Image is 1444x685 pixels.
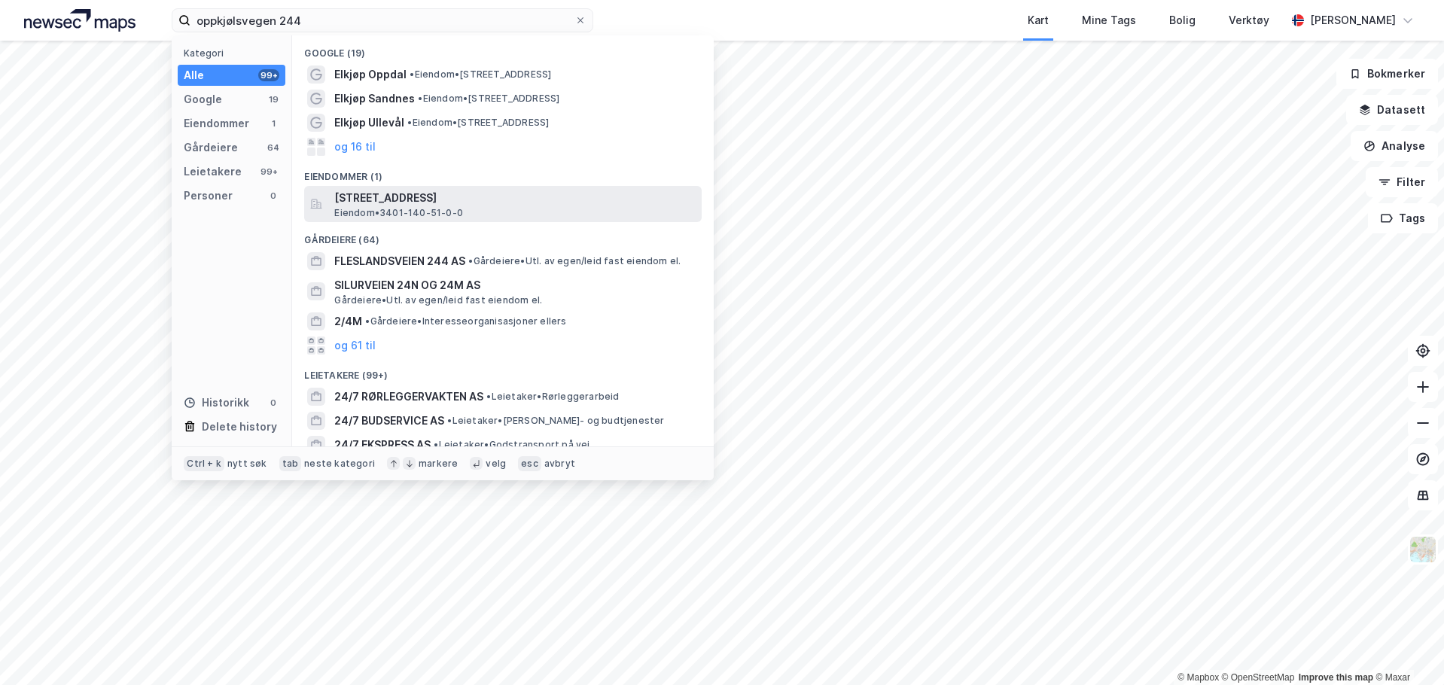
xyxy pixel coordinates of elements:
span: Leietaker • [PERSON_NAME]- og budtjenester [447,415,664,427]
div: Historikk [184,394,249,412]
button: og 61 til [334,336,376,355]
div: Google (19) [292,35,714,62]
span: 24/7 RØRLEGGERVAKTEN AS [334,388,483,406]
span: Gårdeiere • Interesseorganisasjoner ellers [365,315,566,327]
div: esc [518,456,541,471]
span: Gårdeiere • Utl. av egen/leid fast eiendom el. [334,294,542,306]
div: Eiendommer [184,114,249,132]
div: 0 [267,190,279,202]
span: Eiendom • [STREET_ADDRESS] [410,68,551,81]
span: • [410,68,414,80]
div: Bolig [1169,11,1196,29]
div: Kart [1028,11,1049,29]
span: • [468,255,473,266]
div: 19 [267,93,279,105]
span: Eiendom • 3401-140-51-0-0 [334,207,463,219]
div: 99+ [258,166,279,178]
span: Elkjøp Oppdal [334,65,407,84]
button: Filter [1366,167,1438,197]
iframe: Chat Widget [1369,613,1444,685]
span: [STREET_ADDRESS] [334,189,696,207]
a: OpenStreetMap [1222,672,1295,683]
div: markere [419,458,458,470]
div: Mine Tags [1082,11,1136,29]
span: 2/4M [334,312,362,330]
button: Datasett [1346,95,1438,125]
span: • [407,117,412,128]
span: Leietaker • Godstransport på vei [434,439,589,451]
span: • [486,391,491,402]
div: Delete history [202,418,277,436]
div: 99+ [258,69,279,81]
div: Kategori [184,47,285,59]
div: tab [279,456,302,471]
span: Elkjøp Ullevål [334,114,404,132]
div: Gårdeiere (64) [292,222,714,249]
span: Gårdeiere • Utl. av egen/leid fast eiendom el. [468,255,681,267]
span: SILURVEIEN 24N OG 24M AS [334,276,696,294]
div: Google [184,90,222,108]
div: avbryt [544,458,575,470]
a: Mapbox [1177,672,1219,683]
div: neste kategori [304,458,375,470]
img: logo.a4113a55bc3d86da70a041830d287a7e.svg [24,9,136,32]
span: Eiendom • [STREET_ADDRESS] [418,93,559,105]
div: Leietakere (99+) [292,358,714,385]
span: • [447,415,452,426]
div: 1 [267,117,279,129]
button: Bokmerker [1336,59,1438,89]
div: 0 [267,397,279,409]
button: Analyse [1351,131,1438,161]
span: • [434,439,438,450]
div: Leietakere [184,163,242,181]
div: Eiendommer (1) [292,159,714,186]
div: 64 [267,142,279,154]
div: nytt søk [227,458,267,470]
span: Eiendom • [STREET_ADDRESS] [407,117,549,129]
div: Kontrollprogram for chat [1369,613,1444,685]
div: Ctrl + k [184,456,224,471]
div: Verktøy [1229,11,1269,29]
div: Gårdeiere [184,139,238,157]
div: velg [486,458,506,470]
span: • [418,93,422,104]
span: • [365,315,370,327]
img: Z [1409,535,1437,564]
span: 24/7 BUDSERVICE AS [334,412,444,430]
span: 24/7 EKSPRESS AS [334,436,431,454]
div: Personer [184,187,233,205]
span: FLESLANDSVEIEN 244 AS [334,252,465,270]
div: [PERSON_NAME] [1310,11,1396,29]
a: Improve this map [1299,672,1373,683]
div: Alle [184,66,204,84]
span: Leietaker • Rørleggerarbeid [486,391,619,403]
span: Elkjøp Sandnes [334,90,415,108]
button: Tags [1368,203,1438,233]
input: Søk på adresse, matrikkel, gårdeiere, leietakere eller personer [190,9,574,32]
button: og 16 til [334,138,376,156]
